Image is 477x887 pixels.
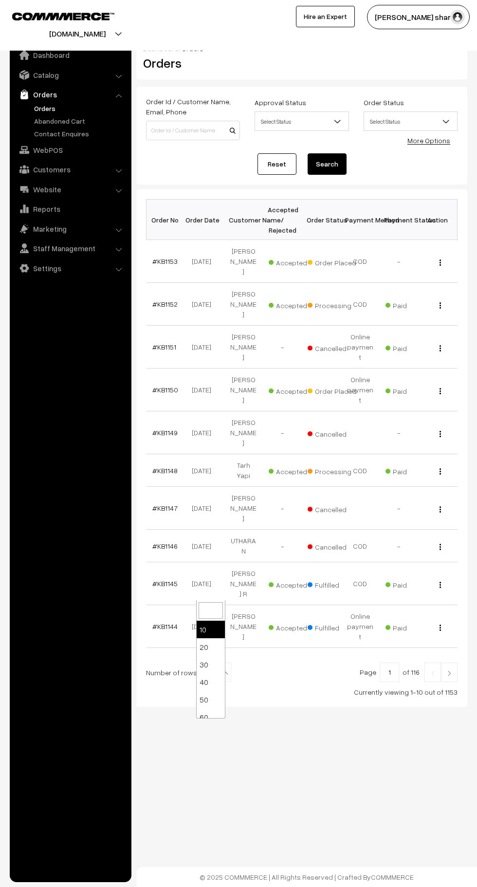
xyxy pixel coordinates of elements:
[308,464,356,477] span: Processing
[185,240,224,283] td: [DATE]
[12,46,128,64] a: Dashboard
[185,200,224,240] th: Order Date
[185,562,224,605] td: [DATE]
[152,257,178,265] a: #KB1153
[146,687,458,697] div: Currently viewing 1-10 out of 1153
[440,345,441,351] img: Menu
[341,454,380,487] td: COD
[419,200,458,240] th: Action
[185,487,224,530] td: [DATE]
[263,487,302,530] td: -
[12,141,128,159] a: WebPOS
[12,86,128,103] a: Orders
[224,240,263,283] td: [PERSON_NAME]
[364,113,457,130] span: Select Status
[224,605,263,648] td: [PERSON_NAME]
[440,431,441,437] img: Menu
[224,283,263,326] td: [PERSON_NAME]
[440,468,441,475] img: Menu
[147,200,185,240] th: Order No
[380,200,419,240] th: Payment Status
[255,111,349,131] span: Select Status
[385,464,434,477] span: Paid
[440,582,441,588] img: Menu
[197,708,225,726] li: 60
[12,10,97,21] a: COMMMERCE
[308,620,356,633] span: Fulfilled
[364,97,404,108] label: Order Status
[224,326,263,369] td: [PERSON_NAME]
[341,200,380,240] th: Payment Method
[224,487,263,530] td: [PERSON_NAME]
[12,240,128,257] a: Staff Management
[302,200,341,240] th: Order Status
[224,530,263,562] td: UTHARA N
[263,411,302,454] td: -
[308,539,356,552] span: Cancelled
[185,454,224,487] td: [DATE]
[308,153,347,175] button: Search
[440,544,441,550] img: Menu
[143,55,239,71] h2: Orders
[152,466,178,475] a: #KB1148
[269,255,317,268] span: Accepted
[385,620,434,633] span: Paid
[269,464,317,477] span: Accepted
[12,66,128,84] a: Catalog
[308,255,356,268] span: Order Placed
[440,506,441,513] img: Menu
[197,621,225,638] li: 10
[255,113,348,130] span: Select Status
[263,200,302,240] th: Accepted / Rejected
[263,326,302,369] td: -
[224,411,263,454] td: [PERSON_NAME]
[152,542,178,550] a: #KB1146
[32,103,128,113] a: Orders
[308,341,356,353] span: Cancelled
[197,691,225,708] li: 50
[12,181,128,198] a: Website
[341,530,380,562] td: COD
[385,298,434,311] span: Paid
[341,240,380,283] td: COD
[185,530,224,562] td: [DATE]
[308,577,356,590] span: Fulfilled
[380,487,419,530] td: -
[269,577,317,590] span: Accepted
[440,625,441,631] img: Menu
[308,426,356,439] span: Cancelled
[269,620,317,633] span: Accepted
[440,259,441,266] img: Menu
[152,386,178,394] a: #KB1150
[185,369,224,411] td: [DATE]
[224,200,263,240] th: Customer Name
[440,388,441,394] img: Menu
[197,673,225,691] li: 40
[341,562,380,605] td: COD
[308,384,356,396] span: Order Placed
[12,13,114,20] img: COMMMERCE
[12,220,128,238] a: Marketing
[152,579,178,588] a: #KB1145
[185,326,224,369] td: [DATE]
[440,302,441,309] img: Menu
[360,668,376,676] span: Page
[257,153,296,175] a: Reset
[385,577,434,590] span: Paid
[224,562,263,605] td: [PERSON_NAME] R
[364,111,458,131] span: Select Status
[224,454,263,487] td: Tarh Yapi
[450,10,465,24] img: user
[152,300,178,308] a: #KB1152
[296,6,355,27] a: Hire an Expert
[15,21,140,46] button: [DOMAIN_NAME]
[146,667,197,678] span: Number of rows
[269,384,317,396] span: Accepted
[136,867,477,887] footer: © 2025 COMMMERCE | All Rights Reserved | Crafted By
[403,668,420,676] span: of 116
[269,298,317,311] span: Accepted
[185,283,224,326] td: [DATE]
[12,200,128,218] a: Reports
[308,298,356,311] span: Processing
[428,670,437,676] img: Left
